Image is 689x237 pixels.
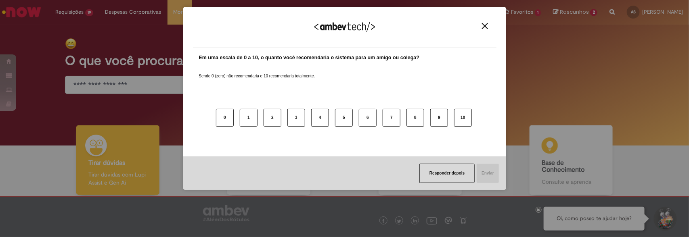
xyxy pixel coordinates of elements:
button: Close [480,23,490,29]
label: Sendo 0 (zero) não recomendaria e 10 recomendaria totalmente. [199,64,315,79]
button: Responder depois [419,164,475,183]
button: 1 [240,109,258,127]
button: 6 [359,109,377,127]
button: 5 [335,109,353,127]
button: 0 [216,109,234,127]
button: 2 [264,109,281,127]
button: 7 [383,109,400,127]
button: 8 [406,109,424,127]
button: 9 [430,109,448,127]
button: 3 [287,109,305,127]
label: Em uma escala de 0 a 10, o quanto você recomendaria o sistema para um amigo ou colega? [199,54,420,62]
button: 4 [311,109,329,127]
img: Close [482,23,488,29]
img: Logo Ambevtech [314,22,375,32]
button: 10 [454,109,472,127]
